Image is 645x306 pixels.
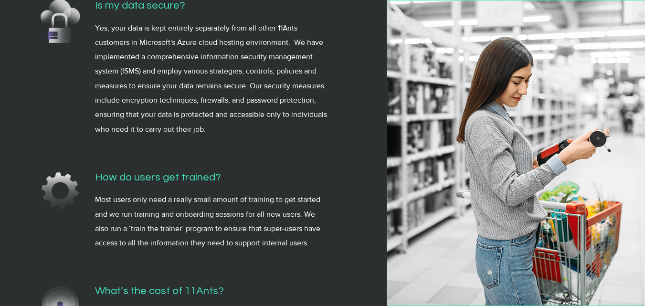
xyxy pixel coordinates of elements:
p: Yes, your data is kept entirely separately from all other 11Ants customers in Microsoft's Azure c... [95,21,328,137]
span: What’s the cost of 11Ants? [95,285,224,296]
span: How do users get trained? [95,172,221,183]
p: Most users only need a really small amount of training to get started and we run training and onb... [95,192,328,250]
